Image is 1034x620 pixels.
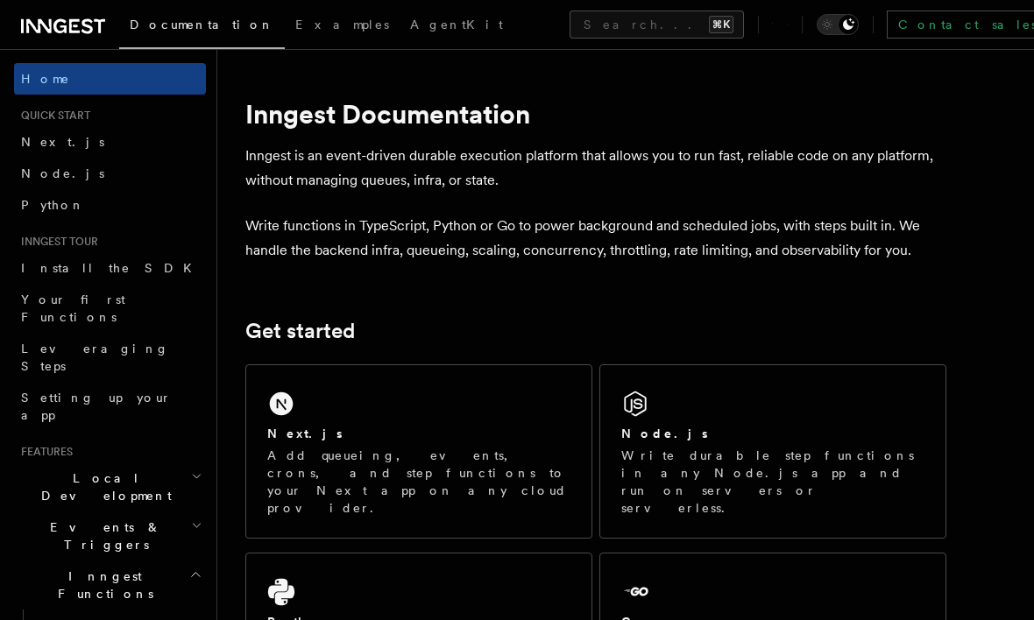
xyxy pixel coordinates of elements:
[245,98,946,130] h1: Inngest Documentation
[14,126,206,158] a: Next.js
[570,11,744,39] button: Search...⌘K
[245,364,592,539] a: Next.jsAdd queueing, events, crons, and step functions to your Next app on any cloud provider.
[119,5,285,49] a: Documentation
[21,198,85,212] span: Python
[14,382,206,431] a: Setting up your app
[14,560,206,609] button: Inngest Functions
[400,5,513,47] a: AgentKit
[14,158,206,189] a: Node.js
[599,364,946,539] a: Node.jsWrite durable step functions in any Node.js app and run on servers or serverless.
[621,425,708,442] h2: Node.js
[14,235,98,249] span: Inngest tour
[14,189,206,221] a: Python
[14,284,206,333] a: Your first Functions
[14,252,206,284] a: Install the SDK
[21,261,202,275] span: Install the SDK
[14,567,189,602] span: Inngest Functions
[21,70,70,88] span: Home
[267,447,570,517] p: Add queueing, events, crons, and step functions to your Next app on any cloud provider.
[14,511,206,560] button: Events & Triggers
[21,342,169,373] span: Leveraging Steps
[21,292,125,324] span: Your first Functions
[21,166,104,180] span: Node.js
[410,18,503,32] span: AgentKit
[245,144,946,193] p: Inngest is an event-driven durable execution platform that allows you to run fast, reliable code ...
[130,18,274,32] span: Documentation
[21,135,104,149] span: Next.js
[267,425,343,442] h2: Next.js
[21,391,172,422] span: Setting up your app
[14,63,206,95] a: Home
[14,518,191,553] span: Events & Triggers
[245,319,355,343] a: Get started
[621,447,924,517] p: Write durable step functions in any Node.js app and run on servers or serverless.
[14,469,191,504] span: Local Development
[245,214,946,263] p: Write functions in TypeScript, Python or Go to power background and scheduled jobs, with steps bu...
[817,14,859,35] button: Toggle dark mode
[14,333,206,382] a: Leveraging Steps
[14,445,73,459] span: Features
[14,462,206,511] button: Local Development
[285,5,400,47] a: Examples
[14,109,90,123] span: Quick start
[295,18,389,32] span: Examples
[709,16,733,33] kbd: ⌘K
